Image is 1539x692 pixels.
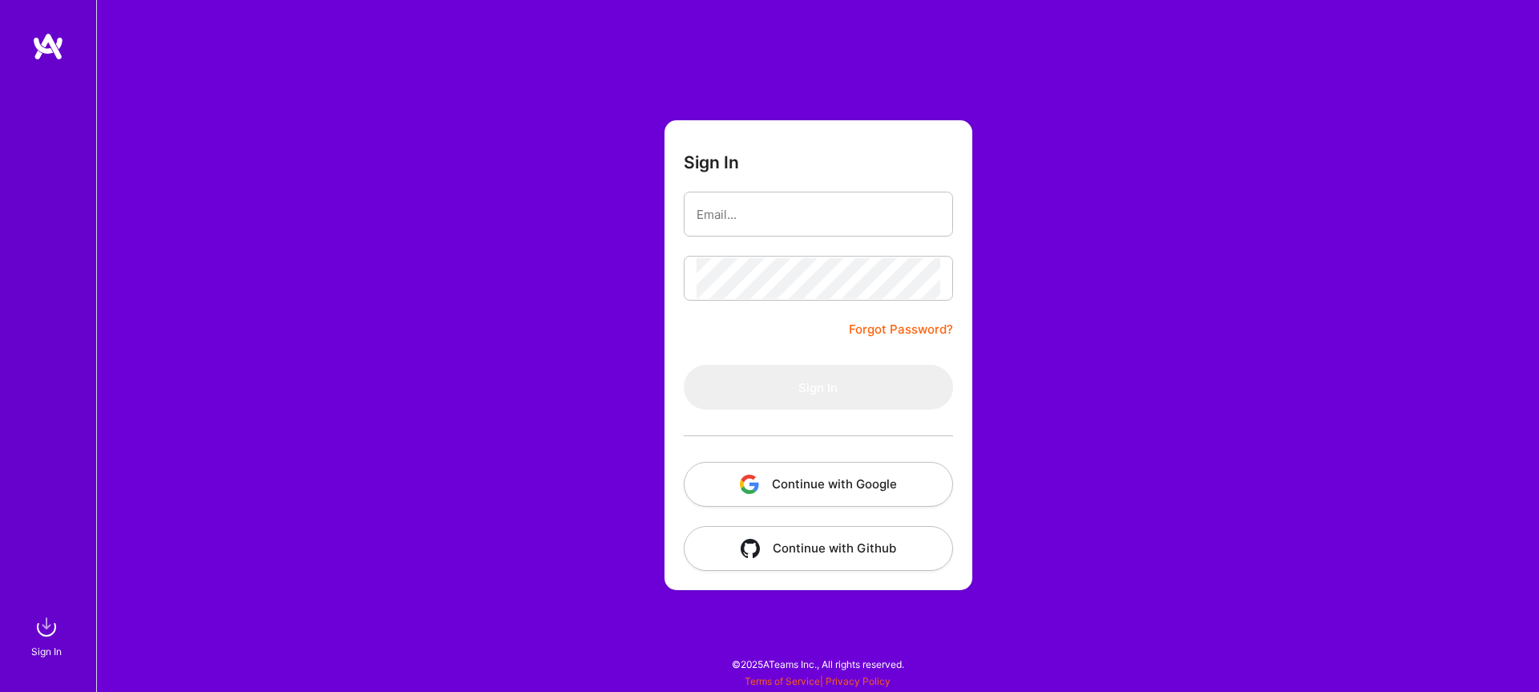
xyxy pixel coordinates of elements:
[684,462,953,507] button: Continue with Google
[745,675,891,687] span: |
[31,643,62,660] div: Sign In
[684,152,739,172] h3: Sign In
[30,611,63,643] img: sign in
[740,475,759,494] img: icon
[741,539,760,558] img: icon
[684,526,953,571] button: Continue with Github
[697,194,940,235] input: Email...
[826,675,891,687] a: Privacy Policy
[32,32,64,61] img: logo
[849,320,953,339] a: Forgot Password?
[96,644,1539,684] div: © 2025 ATeams Inc., All rights reserved.
[745,675,820,687] a: Terms of Service
[684,365,953,410] button: Sign In
[34,611,63,660] a: sign inSign In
